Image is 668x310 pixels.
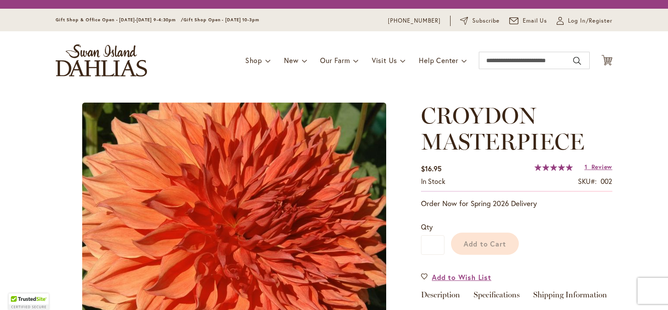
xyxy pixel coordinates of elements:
[432,272,491,282] span: Add to Wish List
[184,17,259,23] span: Gift Shop Open - [DATE] 10-3pm
[584,163,588,171] span: 1
[421,177,445,187] div: Availability
[591,163,612,171] span: Review
[372,56,397,65] span: Visit Us
[56,44,147,77] a: store logo
[388,17,441,25] a: [PHONE_NUMBER]
[474,291,520,303] a: Specifications
[557,17,612,25] a: Log In/Register
[533,291,607,303] a: Shipping Information
[421,102,584,155] span: CROYDON MASTERPIECE
[601,177,612,187] div: 002
[568,17,612,25] span: Log In/Register
[284,56,298,65] span: New
[472,17,500,25] span: Subscribe
[419,56,458,65] span: Help Center
[509,17,548,25] a: Email Us
[578,177,597,186] strong: SKU
[573,54,581,68] button: Search
[7,279,31,303] iframe: Launch Accessibility Center
[421,198,612,209] p: Order Now for Spring 2026 Delivery
[421,222,433,231] span: Qty
[421,291,612,303] div: Detailed Product Info
[421,272,491,282] a: Add to Wish List
[534,164,573,171] div: 100%
[421,164,441,173] span: $16.95
[460,17,500,25] a: Subscribe
[421,291,460,303] a: Description
[245,56,262,65] span: Shop
[584,163,612,171] a: 1 Review
[421,177,445,186] span: In stock
[523,17,548,25] span: Email Us
[56,17,184,23] span: Gift Shop & Office Open - [DATE]-[DATE] 9-4:30pm /
[320,56,350,65] span: Our Farm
